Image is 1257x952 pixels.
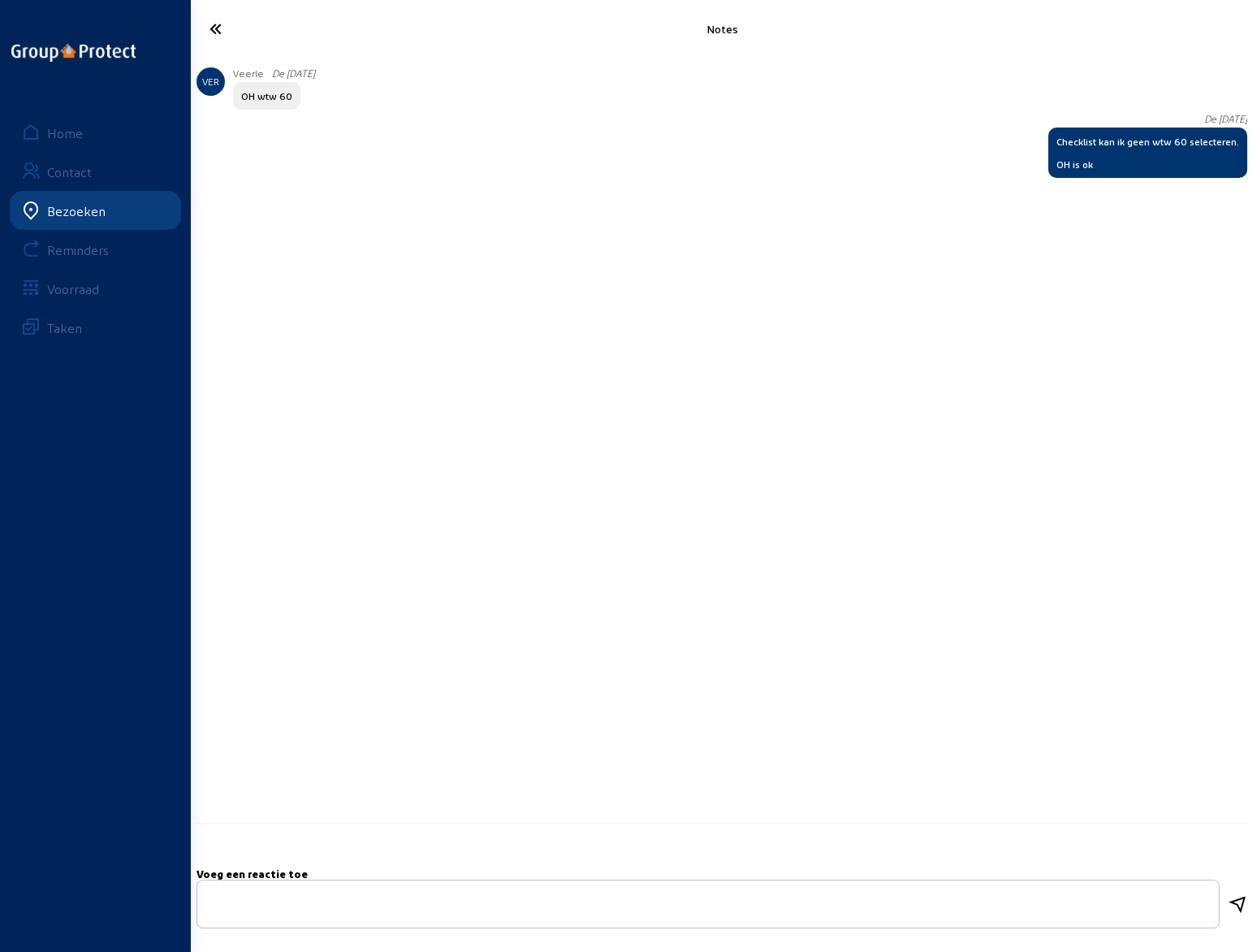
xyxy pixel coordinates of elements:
[1056,136,1239,170] div: Checklist kan ik geen wtw 60 selecteren. OH is ok
[10,230,181,269] a: Reminders
[47,203,106,219] div: Bezoeken
[10,269,181,308] a: Voorraad
[10,113,181,152] a: Home
[47,164,92,180] div: Contact
[47,125,83,141] div: Home
[365,22,1079,36] div: Notes
[47,320,82,335] div: Taken
[11,44,136,62] img: logo-oneline.png
[10,308,181,347] a: Taken
[197,67,225,96] div: VER
[241,90,292,102] div: OH wtw 60
[197,868,1247,880] h5: Voeg een reactie toe
[233,67,264,79] span: Veerle
[47,242,109,257] div: Reminders
[1204,113,1247,124] span: De [DATE]
[47,281,99,296] div: Voorraad
[10,152,181,191] a: Contact
[272,67,315,79] span: De [DATE]
[10,191,181,230] a: Bezoeken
